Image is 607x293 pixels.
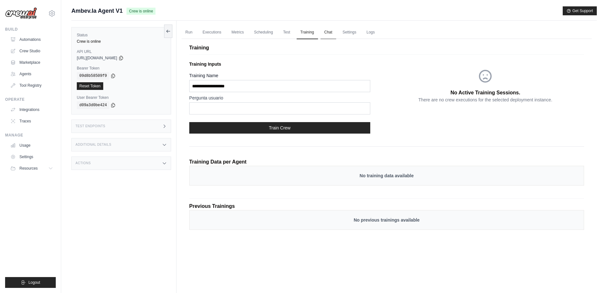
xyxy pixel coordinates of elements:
[575,262,607,293] div: Widget de chat
[8,163,56,173] button: Resources
[228,26,248,39] a: Metrics
[77,33,166,38] label: Status
[189,72,370,79] label: Training Name
[5,277,56,288] button: Logout
[451,89,520,97] p: No Active Training Sessions.
[76,161,91,165] h3: Actions
[8,46,56,56] a: Crew Studio
[339,26,360,39] a: Settings
[77,66,166,71] label: Bearer Token
[19,166,38,171] span: Resources
[126,8,155,15] span: Crew is online
[77,95,166,100] label: User Bearer Token
[5,97,56,102] div: Operate
[196,217,577,223] p: No previous trainings available
[196,172,577,179] p: No training data available
[77,82,103,90] a: Reset Token
[77,39,166,44] div: Crew is online
[418,97,552,103] p: There are no crew executions for the selected deployment instance.
[250,26,277,39] a: Scheduling
[77,55,117,61] span: [URL][DOMAIN_NAME]
[575,262,607,293] iframe: Chat Widget
[363,26,379,39] a: Logs
[189,158,247,166] p: Training Data per Agent
[279,26,294,39] a: Test
[71,6,123,15] span: Ambev.Ia Agent V1
[5,27,56,32] div: Build
[189,95,370,101] label: Pergunta usuario
[76,143,111,147] h3: Additional Details
[8,105,56,115] a: Integrations
[189,44,584,52] p: Training
[8,57,56,68] a: Marketplace
[77,49,166,54] label: API URL
[8,69,56,79] a: Agents
[189,202,584,210] p: Previous Trainings
[297,26,318,39] a: Training
[182,26,196,39] a: Run
[8,116,56,126] a: Traces
[8,34,56,45] a: Automations
[563,6,597,15] button: Get Support
[321,26,336,39] a: Chat
[189,122,370,134] button: Train Crew
[5,7,37,19] img: Logo
[76,124,105,128] h3: Test Endpoints
[8,80,56,91] a: Tool Registry
[77,72,109,80] code: 09d8b58509f9
[8,140,56,150] a: Usage
[189,61,387,67] p: Training Inputs
[77,101,109,109] code: d09a3d0be424
[8,152,56,162] a: Settings
[199,26,225,39] a: Executions
[5,133,56,138] div: Manage
[28,280,40,285] span: Logout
